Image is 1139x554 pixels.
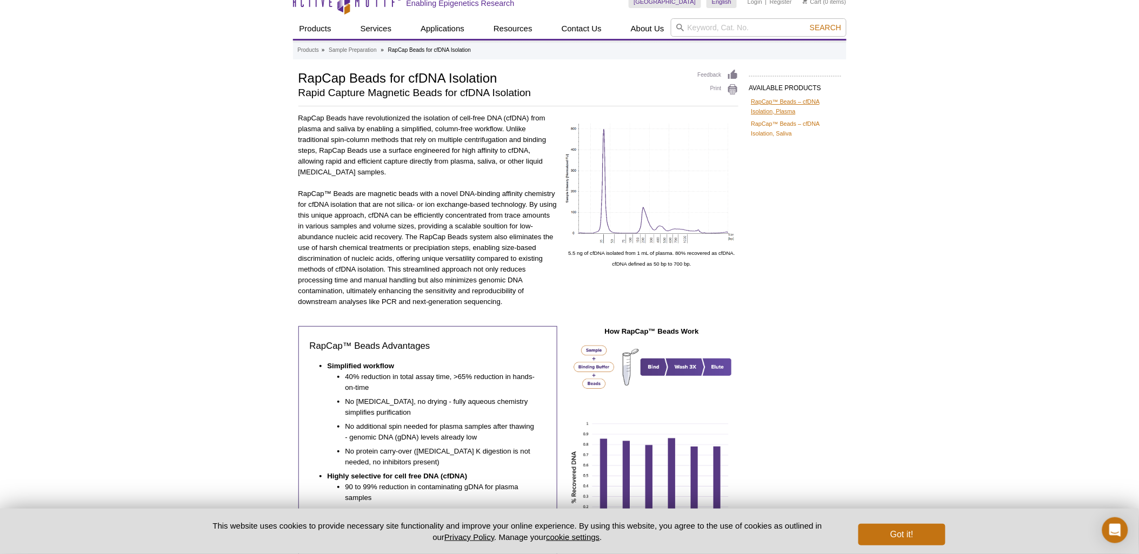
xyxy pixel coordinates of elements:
a: About Us [624,18,671,39]
strong: Highly selective for cell free DNA (cfDNA) [328,472,468,480]
a: Privacy Policy [444,532,494,542]
li: 90 to 99% reduction in contaminating gDNA for plasma samples [345,482,536,503]
a: Contact Us [555,18,608,39]
li: No additional spin needed for plasma samples after thawing - genomic DNA (gDNA) levels already low [345,421,536,443]
img: RapCap Data [565,124,738,244]
a: Resources [487,18,539,39]
h2: Rapid Capture Magnetic Beads for cfDNA Isolation [298,88,687,98]
strong: How RapCap™ Beads Work [605,327,699,335]
img: How RapCap™ Beads Work [565,340,738,394]
strong: Simplified workflow [328,362,395,370]
a: Services [354,18,398,39]
li: RapCap Beads for cfDNA Isolation [388,47,471,53]
div: Open Intercom Messenger [1102,517,1128,543]
a: RapCap™ Beads – cfDNA Isolation, Saliva [751,119,839,138]
li: 75% reduction in contaminating gDNA for saliva samples [345,506,536,517]
img: Recovery of cfDNA [565,416,738,552]
p: RapCap Beads have revolutionized the isolation of cell‐free DNA (cfDNA) from plasma and saliva by... [298,113,557,178]
a: Products [293,18,338,39]
span: Search [810,23,841,32]
a: Applications [414,18,471,39]
a: Feedback [698,69,738,81]
a: Products [298,45,319,55]
li: No [MEDICAL_DATA], no drying - fully aqueous chemistry simplifies purification [345,396,536,418]
p: RapCap™ Beads are magnetic beads with a novel DNA-binding affinity chemistry for cfDNA isolation ... [298,188,557,307]
li: » [322,47,325,53]
a: RapCap™ Beads – cfDNA Isolation, Plasma [751,97,839,116]
button: Search [807,23,844,32]
a: Sample Preparation [329,45,376,55]
li: 40% reduction in total assay time, >65% reduction in hands-on-time [345,371,536,393]
li: No protein carry-over ([MEDICAL_DATA] K digestion is not needed, no inhibitors present) [345,446,536,468]
input: Keyword, Cat. No. [671,18,847,37]
p: This website uses cookies to provide necessary site functionality and improve your online experie... [194,520,841,543]
h2: AVAILABLE PRODUCTS [749,76,841,95]
button: Got it! [858,524,945,545]
a: Print [698,84,738,96]
h1: RapCap Beads for cfDNA Isolation [298,69,687,85]
button: cookie settings [546,532,600,542]
p: 5.5 ng of cfDNA isolated from 1 mL of plasma. 80% recovered as cfDNA. cfDNA defined as 50 bp to 7... [565,248,738,269]
h3: RapCap™ Beads Advantages [310,340,546,353]
li: » [381,47,384,53]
